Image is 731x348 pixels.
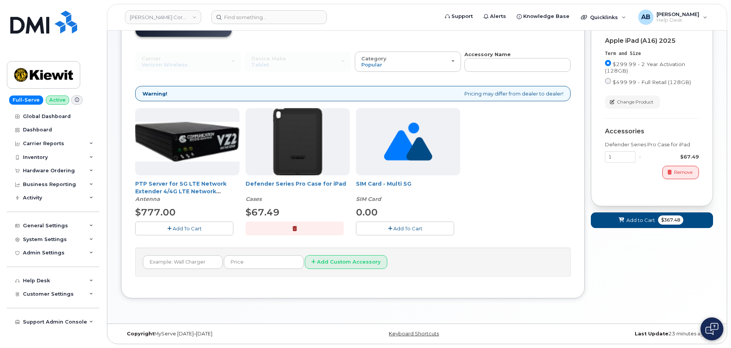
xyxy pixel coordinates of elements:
span: $67.49 [246,207,280,218]
div: x [636,153,644,160]
div: MyServe [DATE]–[DATE] [121,331,319,337]
div: Term and Size [605,50,699,57]
button: Change Product [605,95,660,109]
span: AB [641,13,650,22]
a: PTP Server for 5G LTE Network Extender 4/4G LTE Network Extender 3 [135,180,226,202]
div: Defender Series Pro Case for iPad [605,141,699,148]
input: Example: Wall Charger [143,255,223,269]
span: $367.48 [658,215,683,225]
span: Change Product [617,99,653,105]
strong: Copyright [127,331,154,337]
button: Add To Cart [135,222,233,235]
a: Kiewit Corporation [125,10,201,24]
div: Defender Series Pro Case for iPad [246,180,350,203]
span: Category [361,55,387,62]
div: Apple iPad (A16) 2025 [605,37,699,44]
img: Open chat [705,323,718,335]
img: defenderipad10thgen.png [273,108,322,175]
div: PTP Server for 5G LTE Network Extender 4/4G LTE Network Extender 3 [135,180,239,203]
div: Accessories [605,128,699,135]
span: Support [451,13,473,20]
a: SIM Card - Multi 5G [356,180,411,187]
span: Alerts [490,13,506,20]
span: Add To Cart [173,225,202,231]
strong: Accessory Name [464,51,511,57]
input: $299.99 - 2 Year Activation (128GB) [605,60,611,66]
em: Antenna [135,196,160,202]
input: $499.99 - Full Retail (128GB) [605,78,611,84]
img: Casa_Sysem.png [135,122,239,162]
a: Alerts [478,9,511,24]
img: no_image_found-2caef05468ed5679b831cfe6fc140e25e0c280774317ffc20a367ab7fd17291e.png [384,108,432,175]
span: Knowledge Base [523,13,569,20]
a: Defender Series Pro Case for iPad [246,180,346,187]
span: [PERSON_NAME] [657,11,699,17]
span: Remove [674,169,692,176]
strong: Last Update [635,331,668,337]
span: $299.99 - 2 Year Activation (128GB) [605,61,685,74]
span: Add to Cart [626,217,655,224]
a: Keyboard Shortcuts [389,331,439,337]
button: Add Custom Accessory [305,255,387,269]
button: Remove [662,166,699,179]
em: Cases [246,196,262,202]
em: SIM Card [356,196,381,202]
div: Pricing may differ from dealer to dealer! [135,86,571,102]
span: Popular [361,62,382,68]
button: Add to Cart $367.48 [591,212,713,228]
a: Knowledge Base [511,9,575,24]
button: Category Popular [355,52,461,71]
span: 0.00 [356,207,378,218]
input: Price [224,255,304,269]
span: $499.99 - Full Retail (128GB) [613,79,691,85]
input: Find something... [211,10,327,24]
a: Support [440,9,478,24]
span: $777.00 [135,207,176,218]
div: SIM Card - Multi 5G [356,180,460,203]
button: Add To Cart [356,222,454,235]
div: Quicklinks [576,10,631,25]
div: $67.49 [644,153,699,160]
span: Add To Cart [393,225,422,231]
span: Help Desk [657,17,699,23]
strong: Warning! [142,90,167,97]
div: 23 minutes ago [516,331,713,337]
span: Quicklinks [590,14,618,20]
div: Adam Bake [633,10,713,25]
